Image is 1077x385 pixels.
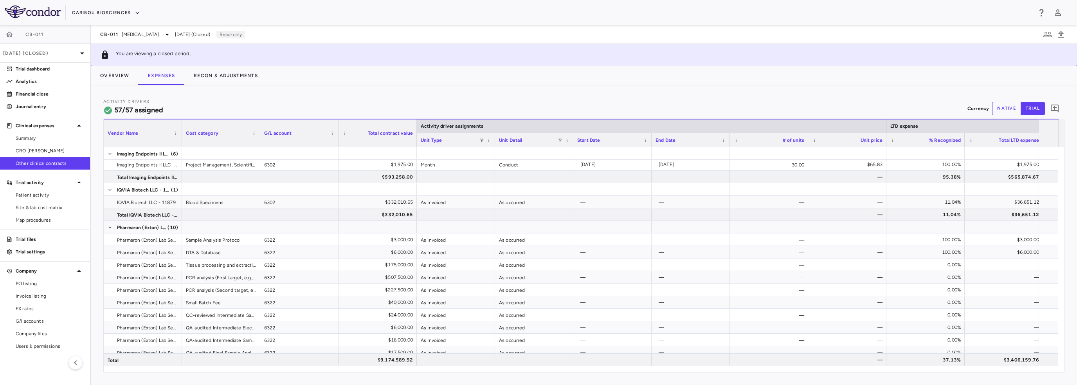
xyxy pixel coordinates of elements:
[182,233,260,246] div: Sample Analysis Protocol
[815,171,882,183] div: —
[417,246,495,258] div: As Invoiced
[182,196,260,208] div: Blood Specimens
[417,158,495,170] div: Month
[368,130,413,136] span: Total contract value
[72,7,140,19] button: Caribou Biosciences
[495,309,573,321] div: As occurred
[116,50,191,60] p: You are viewing a closed period.
[182,258,260,271] div: Tissue processing and extraction (manual)
[417,271,495,283] div: As Invoiced
[659,246,726,258] div: —
[114,105,163,116] h6: 57/57 assigned
[16,280,84,287] span: PO listing
[103,99,149,104] span: Activity Drivers
[815,258,882,271] div: —
[972,334,1039,346] div: —
[16,65,84,72] p: Trial dashboard
[815,321,882,334] div: —
[421,123,483,129] span: Activity driver assignments
[972,284,1039,296] div: —
[117,196,176,209] span: IQVIA Biotech LLC - 11879
[186,130,218,136] span: Cost category
[577,137,600,143] span: Start Date
[100,31,119,38] span: CB-011
[495,158,573,170] div: Conduct
[16,318,84,325] span: G/l accounts
[346,296,413,309] div: $40,000.00
[815,208,882,221] div: —
[992,102,1021,115] button: native
[260,309,339,321] div: 6322
[659,309,726,321] div: —
[16,305,84,312] span: FX rates
[730,296,808,308] div: —
[417,296,495,308] div: As Invoiced
[580,196,648,208] div: —
[16,293,84,300] span: Invoice listing
[16,135,84,142] span: Summary
[117,284,177,296] span: Pharmaron (Exton) Lab Services LLC - 4011
[346,346,413,359] div: $17,500.00
[972,354,1039,366] div: $3,406,159.76
[117,209,177,221] span: Total IQVIA Biotech LLC - 11879
[167,221,178,234] span: (10)
[117,234,177,246] span: Pharmaron (Exton) Lab Services LLC - 4011
[16,122,74,129] p: Clinical expenses
[182,321,260,333] div: QA-audited Intermediate Electronic Database Release
[3,50,77,57] p: [DATE] (Closed)
[117,246,177,259] span: Pharmaron (Exton) Lab Services LLC - 4011
[972,346,1039,359] div: —
[108,354,119,367] span: Total
[815,284,882,296] div: —
[117,171,177,184] span: Total Imaging Endpoints II LLC - 3557
[972,296,1039,309] div: —
[580,284,648,296] div: —
[972,309,1039,321] div: —
[967,105,989,112] p: Currency
[972,158,1039,171] div: $1,975.00
[730,309,808,321] div: —
[260,334,339,346] div: 6322
[16,204,84,211] span: Site & lab cost matrix
[580,334,648,346] div: —
[182,158,260,170] div: Project Management, Scientific Affairs and Compliance Oversight
[117,259,177,271] span: Pharmaron (Exton) Lab Services LLC - 4011
[16,268,74,275] p: Company
[730,284,808,296] div: —
[346,354,413,366] div: $9,174,589.92
[117,271,177,284] span: Pharmaron (Exton) Lab Services LLC - 4011
[972,196,1039,208] div: $36,651.12
[346,321,413,334] div: $6,000.00
[171,148,178,160] span: (6)
[171,184,178,196] span: (1)
[929,137,961,143] span: % Recognized
[182,284,260,296] div: PCR analysis (Second target, e.g., B2M-HLA-E/RPP30)
[659,346,726,359] div: —
[346,334,413,346] div: $16,000.00
[972,233,1039,246] div: $3,000.00
[893,158,961,171] div: 100.00%
[656,137,675,143] span: End Date
[117,309,177,322] span: Pharmaron (Exton) Lab Services LLC - 4011
[730,334,808,346] div: —
[260,296,339,308] div: 6322
[117,148,170,160] span: Imaging Endpoints II LLC - 3557
[117,159,177,171] span: Imaging Endpoints II LLC - 3557
[175,31,210,38] span: [DATE] (Closed)
[346,246,413,258] div: $6,000.00
[730,196,808,208] div: —
[182,309,260,321] div: QC-reviewed Intermediate Sample Analysis Data Release
[16,90,84,98] p: Financial close
[972,321,1039,334] div: —
[495,296,573,308] div: As occurred
[417,309,495,321] div: As Invoiced
[815,196,882,208] div: —
[139,66,184,85] button: Expenses
[16,179,74,186] p: Trial activity
[659,196,726,208] div: —
[260,196,339,208] div: 6302
[260,271,339,283] div: 6322
[580,158,648,171] div: [DATE]
[346,158,413,171] div: $1,975.00
[417,334,495,346] div: As Invoiced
